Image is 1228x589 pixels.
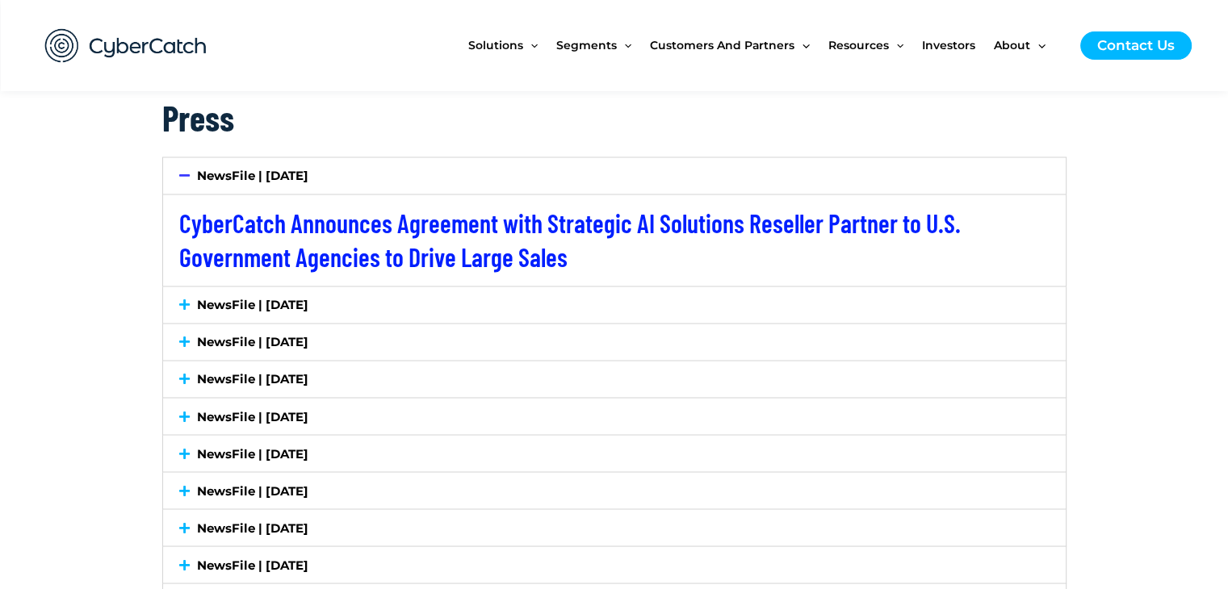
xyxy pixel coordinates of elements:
[523,11,538,79] span: Menu Toggle
[994,11,1030,79] span: About
[1080,31,1192,60] a: Contact Us
[794,11,809,79] span: Menu Toggle
[197,557,308,572] a: NewsFile | [DATE]
[197,334,308,349] a: NewsFile | [DATE]
[556,11,617,79] span: Segments
[468,11,1064,79] nav: Site Navigation: New Main Menu
[179,207,961,272] a: CyberCatch Announces Agreement with Strategic AI Solutions Reseller Partner to U.S. Government Ag...
[197,371,308,386] a: NewsFile | [DATE]
[1030,11,1045,79] span: Menu Toggle
[922,11,994,79] a: Investors
[197,297,308,312] a: NewsFile | [DATE]
[617,11,631,79] span: Menu Toggle
[197,168,308,183] a: NewsFile | [DATE]
[468,11,523,79] span: Solutions
[650,11,794,79] span: Customers and Partners
[29,12,223,79] img: CyberCatch
[922,11,975,79] span: Investors
[197,482,308,498] a: NewsFile | [DATE]
[197,520,308,535] a: NewsFile | [DATE]
[197,408,308,424] a: NewsFile | [DATE]
[162,94,1067,140] h2: Press
[828,11,889,79] span: Resources
[197,445,308,461] a: NewsFile | [DATE]
[889,11,903,79] span: Menu Toggle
